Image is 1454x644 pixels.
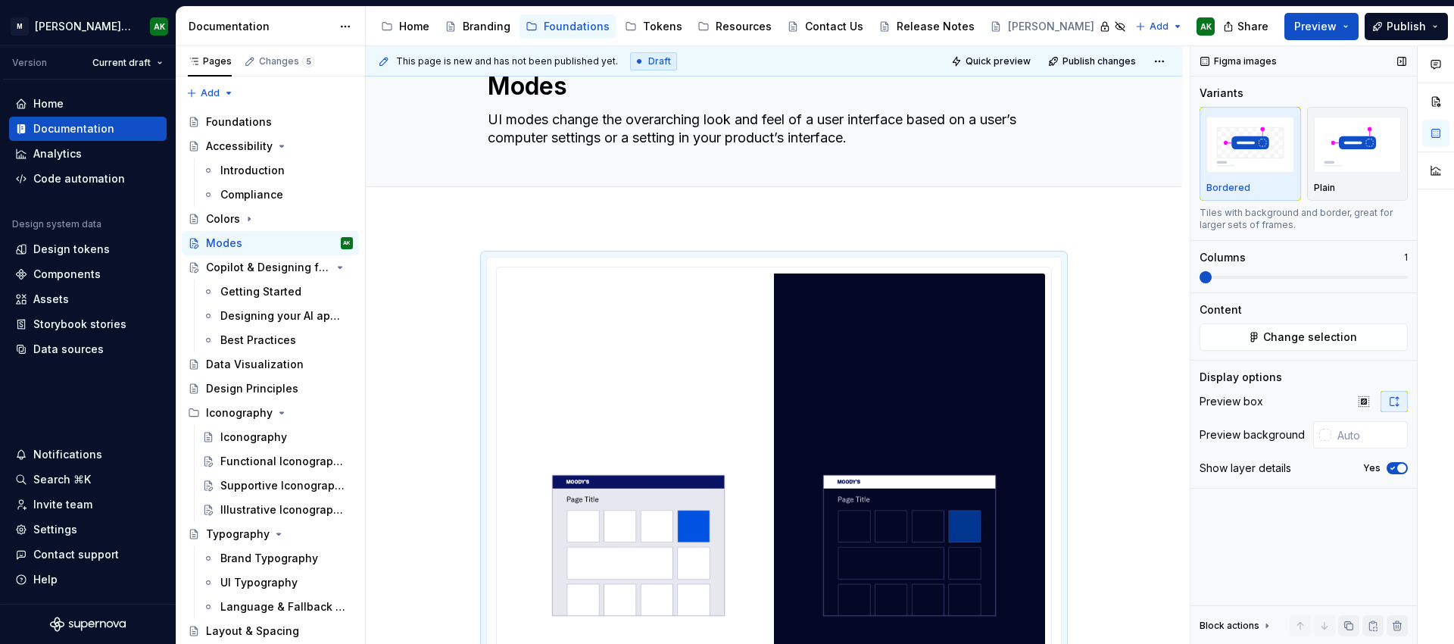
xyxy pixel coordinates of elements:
div: Pages [188,55,232,67]
a: Assets [9,287,167,311]
span: Publish [1387,19,1426,34]
a: [PERSON_NAME] [984,14,1132,39]
a: Documentation [9,117,167,141]
a: Functional Iconography [196,449,359,474]
a: Home [375,14,435,39]
button: Quick preview [947,51,1037,72]
div: Data Visualization [206,357,304,372]
a: Foundations [520,14,616,39]
a: Invite team [9,492,167,517]
button: Current draft [86,52,170,73]
input: Auto [1331,421,1408,449]
a: Contact Us [781,14,869,39]
a: Resources [691,14,778,39]
button: Publish changes [1044,51,1143,72]
a: Design tokens [9,237,167,261]
img: placeholder [1314,117,1402,172]
a: Tokens [619,14,688,39]
span: Preview [1294,19,1337,34]
div: Language & Fallback Support [220,599,345,614]
span: This page is new and has not been published yet. [396,55,618,67]
div: Compliance [220,187,283,202]
div: AK [154,20,165,33]
div: Design system data [12,218,101,230]
a: Iconography [196,425,359,449]
a: Storybook stories [9,312,167,336]
p: Plain [1314,182,1335,194]
svg: Supernova Logo [50,617,126,632]
div: Home [399,19,429,34]
div: Designing your AI applications [220,308,345,324]
button: Change selection [1200,324,1408,351]
button: placeholderBordered [1200,107,1301,201]
div: Iconography [206,405,273,420]
a: Branding [438,14,516,39]
a: Code automation [9,167,167,191]
div: Home [33,96,64,111]
a: Getting Started [196,280,359,304]
div: Block actions [1200,620,1259,632]
a: Settings [9,517,167,542]
div: AK [1200,20,1212,33]
span: Change selection [1263,330,1357,345]
button: Preview [1284,13,1359,40]
a: Copilot & Designing for AI [182,255,359,280]
a: Data Visualization [182,352,359,377]
button: Add [182,83,239,104]
div: Settings [33,522,77,537]
div: Assets [33,292,69,307]
span: Quick preview [966,55,1031,67]
a: Supportive Iconography [196,474,359,498]
div: Storybook stories [33,317,126,332]
div: Code automation [33,171,125,186]
span: Current draft [92,57,151,69]
span: 5 [302,55,314,67]
a: Typography [182,522,359,546]
a: Release Notes [872,14,981,39]
button: M[PERSON_NAME] Design SystemAK [3,10,173,42]
div: Block actions [1200,615,1273,636]
button: Help [9,567,167,592]
div: Modes [206,236,242,251]
button: Search ⌘K [9,467,167,492]
p: 1 [1404,252,1408,264]
div: Functional Iconography [220,454,345,469]
div: Design Principles [206,381,298,396]
div: Introduction [220,163,285,178]
button: Contact support [9,542,167,567]
div: Copilot & Designing for AI [206,260,331,275]
div: Typography [206,527,270,542]
a: Home [9,92,167,116]
div: Documentation [33,121,114,136]
div: Illustrative Iconography [220,502,345,517]
a: Language & Fallback Support [196,595,359,619]
div: Invite team [33,497,92,512]
div: Variants [1200,86,1243,101]
div: Analytics [33,146,82,161]
div: Supportive Iconography [220,478,345,493]
span: Share [1237,19,1268,34]
a: Design Principles [182,377,359,401]
div: Iconography [220,430,287,445]
a: Components [9,262,167,286]
label: Yes [1363,462,1381,474]
div: Show layer details [1200,461,1291,476]
div: Design tokens [33,242,110,257]
div: AK [343,236,351,251]
div: Branding [463,19,510,34]
a: ModesAK [182,231,359,255]
div: UI Typography [220,575,298,590]
img: placeholder [1206,117,1294,172]
span: Publish changes [1062,55,1136,67]
a: Layout & Spacing [182,619,359,643]
p: Bordered [1206,182,1250,194]
span: Draft [648,55,671,67]
div: Brand Typography [220,551,318,566]
div: M [11,17,29,36]
div: Contact Us [805,19,863,34]
textarea: UI modes change the overarching look and feel of a user interface based on a user’s computer sett... [485,108,1057,150]
a: Foundations [182,110,359,134]
div: Foundations [206,114,272,130]
a: Designing your AI applications [196,304,359,328]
